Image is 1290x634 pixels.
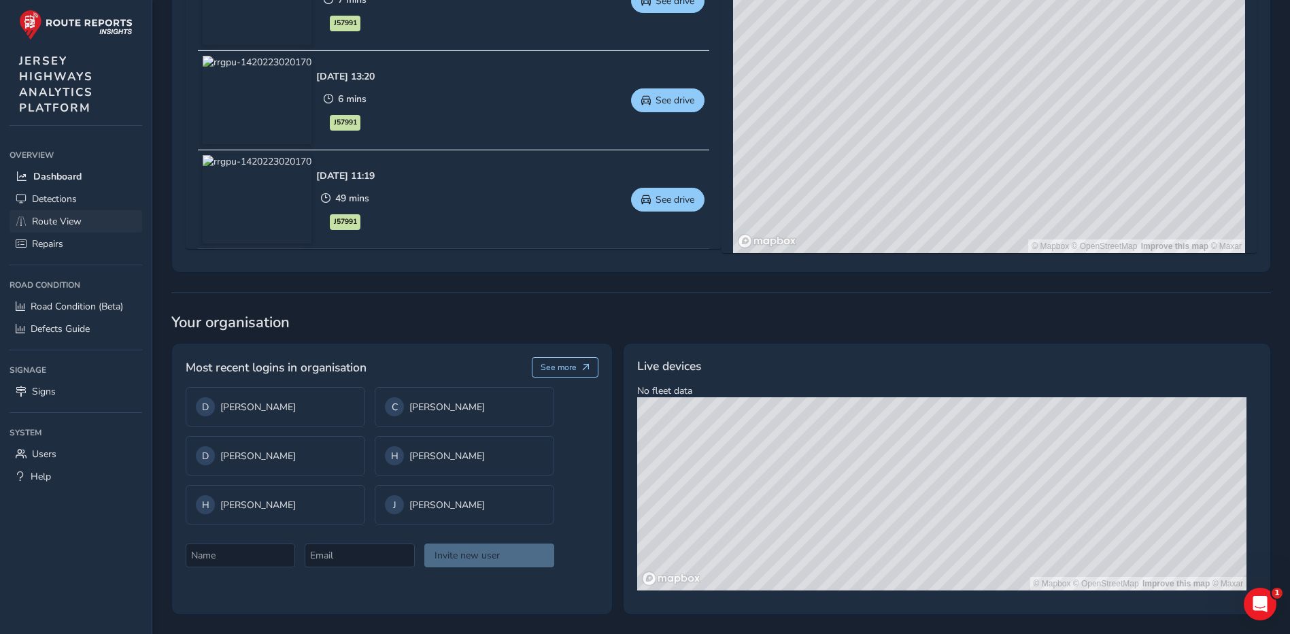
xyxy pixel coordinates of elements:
[10,443,142,465] a: Users
[541,362,577,373] span: See more
[385,495,544,514] div: [PERSON_NAME]
[32,215,82,228] span: Route View
[10,188,142,210] a: Detections
[31,322,90,335] span: Defects Guide
[10,422,142,443] div: System
[1244,588,1276,620] iframe: Intercom live chat
[393,499,396,512] span: J
[10,233,142,255] a: Repairs
[338,93,367,105] span: 6 mins
[10,165,142,188] a: Dashboard
[10,210,142,233] a: Route View
[196,495,355,514] div: [PERSON_NAME]
[186,544,295,567] input: Name
[637,357,701,375] span: Live devices
[631,188,705,212] button: See drive
[391,450,398,463] span: H
[203,155,311,244] img: rrgpu-1420223020170
[10,380,142,403] a: Signs
[33,170,82,183] span: Dashboard
[31,300,123,313] span: Road Condition (Beta)
[171,312,1271,333] span: Your organisation
[10,360,142,380] div: Signage
[385,397,544,416] div: [PERSON_NAME]
[196,397,355,416] div: [PERSON_NAME]
[31,470,51,483] span: Help
[203,56,311,144] img: rrgpu-1420223020170
[10,465,142,488] a: Help
[335,192,369,205] span: 49 mins
[316,70,375,83] div: [DATE] 13:20
[334,216,357,227] span: J57991
[202,401,209,414] span: D
[316,169,375,182] div: [DATE] 11:19
[186,358,367,376] span: Most recent logins in organisation
[334,117,357,128] span: J57991
[1272,588,1283,599] span: 1
[10,318,142,340] a: Defects Guide
[202,499,209,512] span: H
[631,88,705,112] button: See drive
[334,18,357,29] span: J57991
[623,343,1271,615] div: No fleet data
[305,544,414,567] input: Email
[10,145,142,165] div: Overview
[656,94,694,107] span: See drive
[32,385,56,398] span: Signs
[19,10,133,40] img: rr logo
[32,237,63,250] span: Repairs
[656,193,694,206] span: See drive
[202,450,209,463] span: D
[10,295,142,318] a: Road Condition (Beta)
[32,448,56,461] span: Users
[392,401,398,414] span: C
[19,53,93,116] span: JERSEY HIGHWAYS ANALYTICS PLATFORM
[32,193,77,205] span: Detections
[10,275,142,295] div: Road Condition
[196,446,355,465] div: [PERSON_NAME]
[385,446,544,465] div: [PERSON_NAME]
[532,357,599,378] button: See more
